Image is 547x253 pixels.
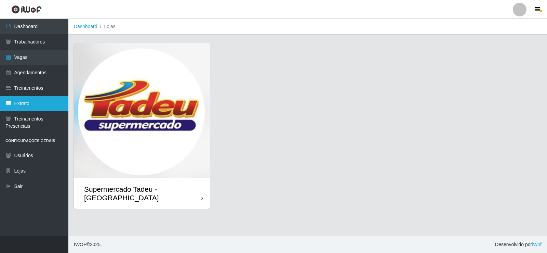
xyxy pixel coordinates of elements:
[74,43,210,209] a: Supermercado Tadeu - [GEOGRAPHIC_DATA]
[74,242,86,247] span: IWOF
[68,19,547,35] nav: breadcrumb
[495,241,542,248] span: Desenvolvido por
[97,23,116,30] li: Lojas
[74,24,97,29] a: Dashboard
[11,5,42,14] img: CoreUI Logo
[74,241,102,248] span: © 2025 .
[84,185,201,202] div: Supermercado Tadeu - [GEOGRAPHIC_DATA]
[532,242,542,247] a: iWof
[74,43,210,178] img: cardImg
